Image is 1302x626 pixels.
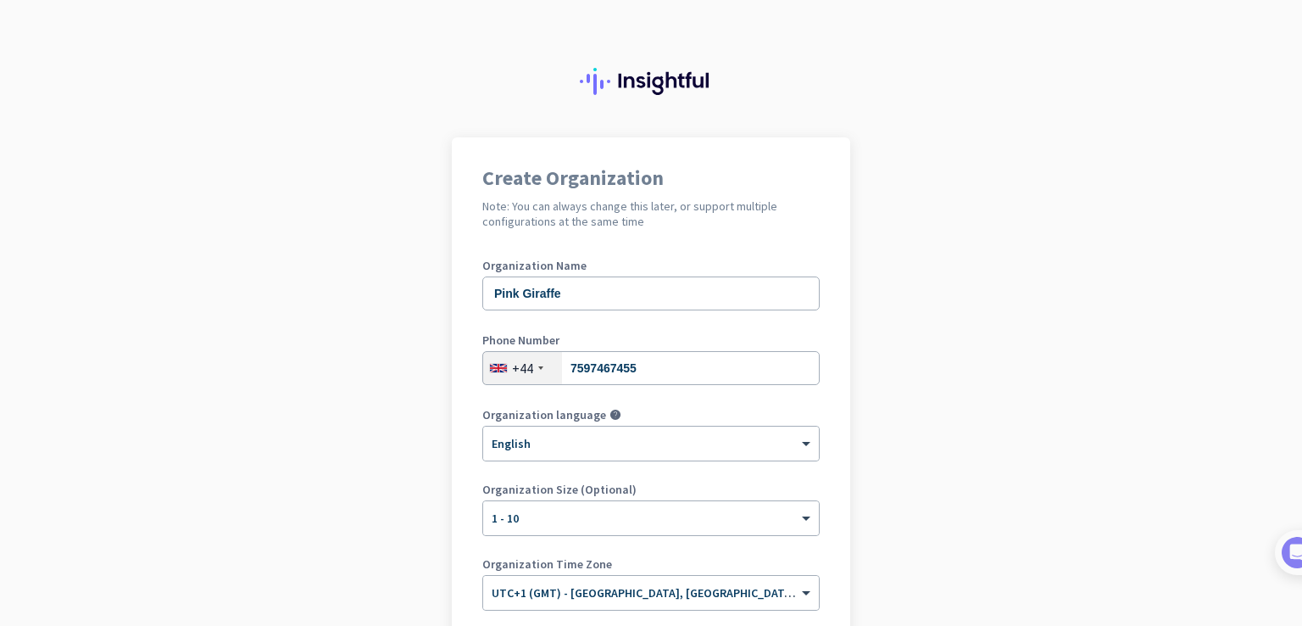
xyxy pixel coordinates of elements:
label: Organization language [482,409,606,421]
input: What is the name of your organization? [482,277,820,310]
h2: Note: You can always change this later, or support multiple configurations at the same time [482,198,820,229]
div: +44 [512,360,533,377]
label: Phone Number [482,334,820,346]
input: 121 234 5678 [482,351,820,385]
h1: Create Organization [482,168,820,188]
img: Insightful [580,68,722,95]
label: Organization Time Zone [482,558,820,570]
label: Organization Name [482,260,820,271]
i: help [609,409,621,421]
label: Organization Size (Optional) [482,483,820,495]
